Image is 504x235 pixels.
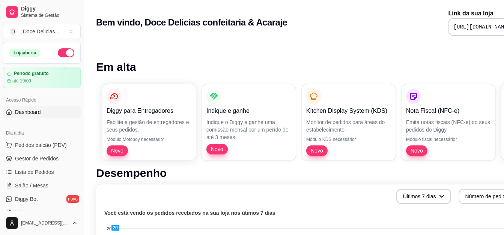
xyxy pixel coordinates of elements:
[3,166,81,178] a: Lista de Pedidos
[15,182,48,189] span: Salão / Mesas
[107,118,191,133] p: Facilite a gestão de entregadores e seus pedidos.
[3,94,81,106] div: Acesso Rápido
[107,106,191,115] p: Diggy para Entregadores
[406,118,491,133] p: Emita notas fiscais (NFC-e) do seus pedidos do Diggy
[107,136,191,142] p: Módulo Motoboy necessário*
[15,209,26,216] span: KDS
[206,118,291,141] p: Indique o Diggy e ganhe uma comissão mensal por um perído de até 3 meses
[3,214,81,232] button: [EMAIL_ADDRESS][DOMAIN_NAME]
[96,16,287,28] h2: Bem vindo, Doce Delicias confeitaria & Acaraje
[3,207,81,219] a: KDS
[308,147,326,154] span: Novo
[406,136,491,142] p: Módulo fiscal necessário*
[9,49,41,57] div: Loja aberta
[107,226,111,231] tspan: 20
[3,3,81,21] a: DiggySistema de Gestão
[3,153,81,165] a: Gestor de Pedidos
[3,139,81,151] button: Pedidos balcão (PDV)
[12,78,31,84] article: até 19/09
[306,106,391,115] p: Kitchen Display System (KDS)
[21,6,78,12] span: Diggy
[206,106,291,115] p: Indique e ganhe
[302,84,396,160] button: Kitchen Display System (KDS)Monitor de pedidos para áreas do estabelecimentoMódulo KDS necessário...
[104,210,275,216] text: Você está vendo os pedidos recebidos na sua loja nos útimos 7 dias
[402,84,495,160] button: Nota Fiscal (NFC-e)Emita notas fiscais (NFC-e) do seus pedidos do DiggyMódulo fiscal necessário*Novo
[9,28,17,35] span: D
[15,195,38,203] span: Diggy Bot
[23,28,59,35] div: Doce Delicias ...
[396,189,451,204] button: Últimos 7 dias
[58,48,74,57] button: Alterar Status
[21,12,78,18] span: Sistema de Gestão
[3,106,81,118] a: Dashboard
[15,141,67,149] span: Pedidos balcão (PDV)
[102,84,196,160] button: Diggy para EntregadoresFacilite a gestão de entregadores e seus pedidos.Módulo Motoboy necessário...
[3,127,81,139] div: Dia a dia
[108,147,126,154] span: Novo
[15,155,59,162] span: Gestor de Pedidos
[306,136,391,142] p: Módulo KDS necessário*
[208,145,226,153] span: Novo
[306,118,391,133] p: Monitor de pedidos para áreas do estabelecimento
[3,67,81,88] a: Período gratuitoaté 19/09
[406,106,491,115] p: Nota Fiscal (NFC-e)
[202,84,296,160] button: Indique e ganheIndique o Diggy e ganhe uma comissão mensal por um perído de até 3 mesesNovo
[15,108,41,116] span: Dashboard
[21,220,69,226] span: [EMAIL_ADDRESS][DOMAIN_NAME]
[3,24,81,39] button: Select a team
[3,193,81,205] a: Diggy Botnovo
[3,180,81,192] a: Salão / Mesas
[15,168,54,176] span: Lista de Pedidos
[14,71,49,76] article: Período gratuito
[408,147,426,154] span: Novo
